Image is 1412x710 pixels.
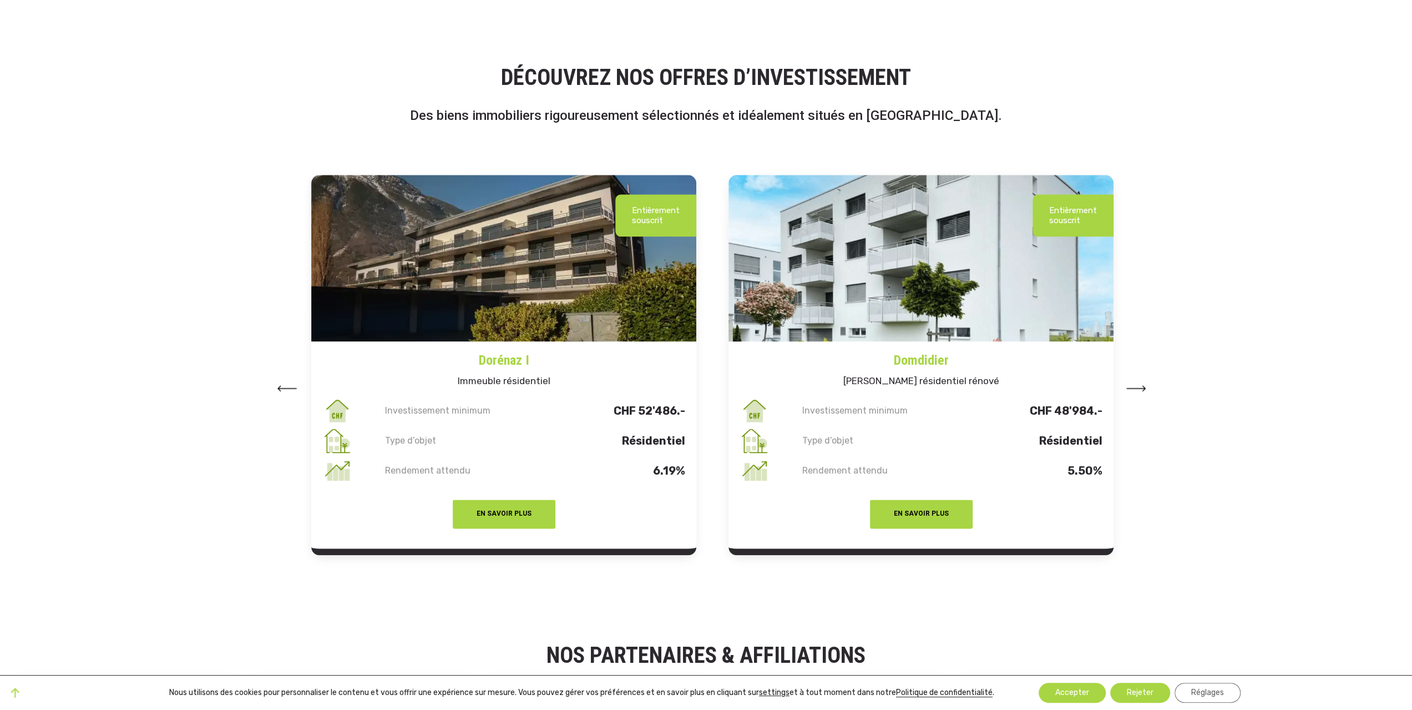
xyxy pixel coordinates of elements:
img: domdidier3 [728,175,1114,341]
p: Investissement minimum [383,406,534,416]
h5: Immeuble résidentiel [311,370,696,396]
img: Dorenaz I [311,175,696,341]
a: Domdidier [728,341,1114,370]
img: rendement [740,456,770,486]
button: EN SAVOIR PLUS [870,500,973,528]
p: CHF 52'486.- [534,406,686,416]
img: invest_min [322,396,352,426]
p: Entièrement souscrit [632,205,680,225]
p: Résidentiel [952,436,1103,446]
a: EN SAVOIR PLUS [870,505,973,518]
div: Chat-Widget [1212,541,1412,710]
p: 5.50% [952,466,1103,476]
p: CHF 48'984.- [952,406,1103,416]
p: Résidentiel [534,436,686,446]
p: Type d’objet [383,436,534,446]
p: Nous utilisons des cookies pour personnaliser le contenu et vous offrir une expérience sur mesure... [169,688,994,698]
button: Réglages [1175,683,1241,703]
img: rendement [322,456,352,486]
p: Type d’objet [800,436,952,446]
h5: [PERSON_NAME] résidentiel rénové [728,370,1114,396]
a: Dorénaz I [311,341,696,370]
a: EN SAVOIR PLUS [453,505,555,518]
img: type [740,426,770,456]
button: settings [759,688,789,698]
button: Accepter [1039,683,1106,703]
p: Rendement attendu [383,466,534,476]
img: type [322,426,352,456]
p: Rendement attendu [800,466,952,476]
iframe: Chat Widget [1212,541,1412,710]
span: Des biens immobiliers rigoureusement sélectionnés et idéalement situés en [GEOGRAPHIC_DATA]. [410,108,1002,123]
strong: DÉCOUVREZ NOS OFFRES D’INVESTISSEMENT [501,64,911,90]
img: arrow-left [277,385,297,391]
button: Rejeter [1110,683,1170,703]
a: Politique de confidentialité [896,688,993,697]
p: Entièrement souscrit [1049,205,1097,225]
img: arrow-left [1126,385,1146,391]
p: 6.19% [534,466,686,476]
p: Investissement minimum [800,406,952,416]
button: EN SAVOIR PLUS [453,500,555,528]
img: invest_min [740,396,770,426]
